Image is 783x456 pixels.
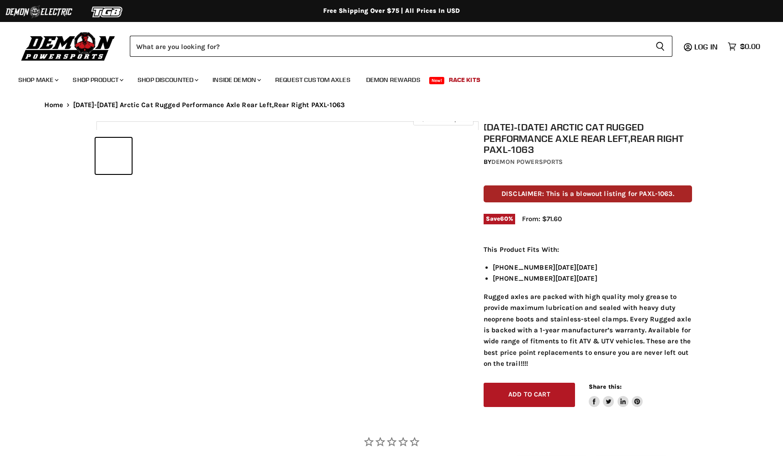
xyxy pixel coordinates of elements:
[66,71,129,89] a: Shop Product
[508,391,550,398] span: Add to cart
[26,7,757,15] div: Free Shipping Over $75 | All Prices In USD
[359,71,427,89] a: Demon Rewards
[589,383,622,390] span: Share this:
[96,138,132,174] button: 2005-2005 Arctic Cat Rugged Performance Axle Rear Left,Rear Right PAXL-1063 thumbnail
[11,67,758,89] ul: Main menu
[648,36,672,57] button: Search
[418,115,469,122] span: Click to expand
[723,40,765,53] a: $0.00
[493,273,692,284] li: [PHONE_NUMBER][DATE][DATE]
[18,30,118,62] img: Demon Powersports
[429,77,445,84] span: New!
[206,71,266,89] a: Inside Demon
[589,383,643,407] aside: Share this:
[484,244,692,369] div: Rugged axles are packed with high quality moly grease to provide maximum lubrication and sealed w...
[26,101,757,109] nav: Breadcrumbs
[740,42,760,51] span: $0.00
[44,101,64,109] a: Home
[484,185,692,202] p: DISCLAIMER: This is a blowout listing for PAXL-1063.
[442,71,487,89] a: Race Kits
[500,215,508,222] span: 60
[484,214,515,224] span: Save %
[484,121,692,155] h1: [DATE]-[DATE] Arctic Cat Rugged Performance Axle Rear Left,Rear Right PAXL-1063
[130,36,672,57] form: Product
[131,71,204,89] a: Shop Discounted
[491,158,563,166] a: Demon Powersports
[522,215,562,223] span: From: $71.60
[484,157,692,167] div: by
[5,3,73,21] img: Demon Electric Logo 2
[690,43,723,51] a: Log in
[11,71,64,89] a: Shop Make
[484,383,575,407] button: Add to cart
[130,36,648,57] input: Search
[268,71,357,89] a: Request Custom Axles
[73,3,142,21] img: TGB Logo 2
[73,101,345,109] span: [DATE]-[DATE] Arctic Cat Rugged Performance Axle Rear Left,Rear Right PAXL-1063
[694,42,718,51] span: Log in
[493,262,692,273] li: [PHONE_NUMBER][DATE][DATE]
[484,244,692,255] p: This Product Fits With:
